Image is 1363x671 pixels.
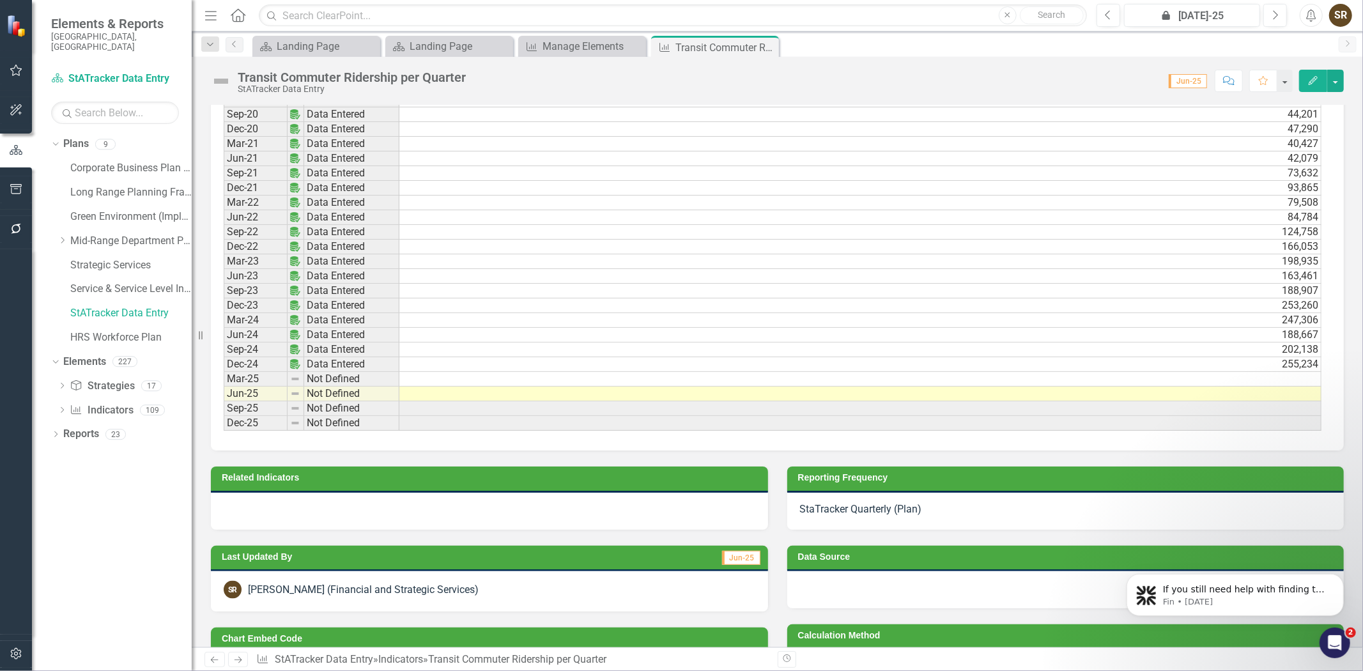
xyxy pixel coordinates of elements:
a: Reports [63,427,99,442]
img: 8DAGhfEEPCf229AAAAAElFTkSuQmCC [290,418,300,428]
img: ATYKsN3Ap+z2AAAAAElFTkSuQmCC [290,300,300,311]
td: Data Entered [304,225,399,240]
td: Jun-24 [224,328,288,343]
td: Dec-23 [224,298,288,313]
td: 47,290 [399,122,1321,137]
img: ATYKsN3Ap+z2AAAAAElFTkSuQmCC [290,359,300,369]
td: Data Entered [304,137,399,151]
img: ATYKsN3Ap+z2AAAAAElFTkSuQmCC [290,315,300,325]
td: Data Entered [304,313,399,328]
img: ATYKsN3Ap+z2AAAAAElFTkSuQmCC [290,168,300,178]
td: 73,632 [399,166,1321,181]
td: Not Defined [304,372,399,387]
div: 23 [105,429,126,440]
button: [DATE]-25 [1124,4,1260,27]
span: Jun-25 [1169,74,1207,88]
td: Dec-25 [224,416,288,431]
img: ATYKsN3Ap+z2AAAAAElFTkSuQmCC [290,183,300,193]
h3: Related Indicators [222,473,762,482]
td: Sep-20 [224,107,288,122]
td: Data Entered [304,181,399,196]
a: Plans [63,137,89,151]
img: ATYKsN3Ap+z2AAAAAElFTkSuQmCC [290,286,300,296]
img: ATYKsN3Ap+z2AAAAAElFTkSuQmCC [290,139,300,149]
img: ATYKsN3Ap+z2AAAAAElFTkSuQmCC [290,197,300,208]
td: Jun-22 [224,210,288,225]
td: Jun-21 [224,151,288,166]
td: Data Entered [304,284,399,298]
td: Data Entered [304,269,399,284]
a: Green Environment (Implementation) [70,210,192,224]
span: Elements & Reports [51,16,179,31]
td: 247,306 [399,313,1321,328]
a: Service & Service Level Inventory [70,282,192,297]
td: Data Entered [304,298,399,313]
td: Sep-25 [224,401,288,416]
td: Dec-20 [224,122,288,137]
td: 188,667 [399,328,1321,343]
img: Not Defined [211,71,231,91]
a: Elements [63,355,106,369]
td: 42,079 [399,151,1321,166]
td: Data Entered [304,107,399,122]
div: 17 [141,380,162,391]
a: Strategies [70,379,134,394]
input: Search ClearPoint... [259,4,1087,27]
td: Sep-23 [224,284,288,298]
td: Mar-24 [224,313,288,328]
h3: Calculation Method [798,631,1338,640]
td: 40,427 [399,137,1321,151]
td: Data Entered [304,328,399,343]
div: Transit Commuter Ridership per Quarter [675,40,776,56]
td: 255,234 [399,357,1321,372]
div: Manage Elements [543,38,643,54]
img: ATYKsN3Ap+z2AAAAAElFTkSuQmCC [290,212,300,222]
td: Dec-24 [224,357,288,372]
a: StATracker Data Entry [51,72,179,86]
div: 227 [112,357,137,367]
div: 109 [140,405,165,415]
td: Dec-21 [224,181,288,196]
a: Landing Page [389,38,510,54]
img: ATYKsN3Ap+z2AAAAAElFTkSuQmCC [290,256,300,266]
a: Long Range Planning Framework [70,185,192,200]
td: Data Entered [304,240,399,254]
td: Data Entered [304,343,399,357]
td: 188,907 [399,284,1321,298]
button: Search [1020,6,1084,24]
div: [DATE]-25 [1128,8,1256,24]
a: Indicators [70,403,133,418]
small: [GEOGRAPHIC_DATA], [GEOGRAPHIC_DATA] [51,31,179,52]
span: Jun-25 [722,551,760,565]
img: ATYKsN3Ap+z2AAAAAElFTkSuQmCC [290,330,300,340]
img: 8DAGhfEEPCf229AAAAAElFTkSuQmCC [290,403,300,413]
td: 124,758 [399,225,1321,240]
img: ATYKsN3Ap+z2AAAAAElFTkSuQmCC [290,109,300,120]
td: Data Entered [304,166,399,181]
div: SR [1329,4,1352,27]
input: Search Below... [51,102,179,124]
h3: Chart Embed Code [222,634,762,644]
td: Mar-23 [224,254,288,269]
img: ATYKsN3Ap+z2AAAAAElFTkSuQmCC [290,242,300,252]
div: StaTracker Quarterly (Plan) [787,493,1344,530]
a: Landing Page [256,38,377,54]
a: Strategic Services [70,258,192,273]
a: Indicators [378,653,423,665]
div: StATracker Data Entry [238,84,466,94]
td: 166,053 [399,240,1321,254]
td: Data Entered [304,196,399,210]
td: Sep-24 [224,343,288,357]
img: ATYKsN3Ap+z2AAAAAElFTkSuQmCC [290,153,300,164]
div: SR [224,581,242,599]
div: Transit Commuter Ridership per Quarter [238,70,466,84]
div: Transit Commuter Ridership per Quarter [428,653,606,665]
h3: Last Updated By [222,552,567,562]
td: Dec-22 [224,240,288,254]
a: Manage Elements [521,38,643,54]
img: ATYKsN3Ap+z2AAAAAElFTkSuQmCC [290,227,300,237]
